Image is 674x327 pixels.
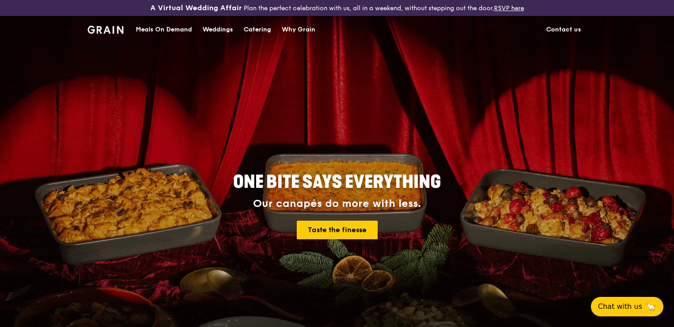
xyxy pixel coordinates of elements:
[282,16,315,43] div: Why Grain
[136,16,192,43] div: Meals On Demand
[203,16,233,43] div: Weddings
[494,4,524,12] a: RSVP here
[88,26,123,34] img: Grain
[598,301,642,312] span: Chat with us
[88,16,123,42] a: GrainGrain
[233,171,441,193] span: ONE BITE SAYS EVERYTHING
[238,16,276,43] a: Catering
[591,297,663,316] button: Chat with us🦙
[297,221,378,239] a: Taste the finesse
[541,16,586,43] a: Contact us
[197,16,238,43] a: Weddings
[112,4,562,12] div: Plan the perfect celebration with us, all in a weekend, without stepping out the door.
[276,16,321,43] a: Why Grain
[178,198,496,210] div: Our canapés do more with less.
[244,16,271,43] div: Catering
[646,301,656,312] span: 🦙
[150,4,242,12] h3: A Virtual Wedding Affair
